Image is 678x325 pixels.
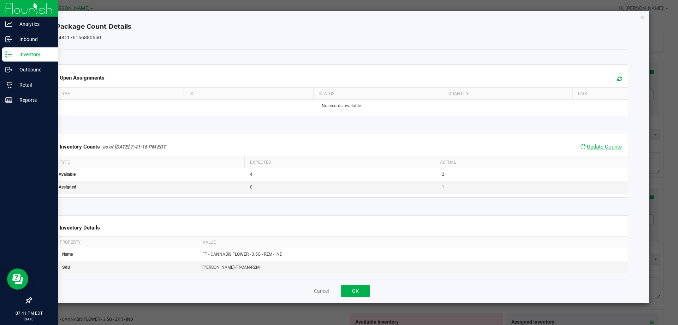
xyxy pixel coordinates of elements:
[319,91,334,96] span: Status
[59,185,76,190] span: Assigned
[12,50,55,59] p: Inventory
[3,310,55,317] p: 07:41 PM EDT
[203,240,216,245] span: Value
[5,21,12,28] inline-svg: Analytics
[448,91,469,96] span: Quantity
[314,288,329,295] button: Cancel
[103,144,166,150] span: as of [DATE] 7:41:16 PM EDT
[60,225,100,231] span: Inventory Details
[5,36,12,43] inline-svg: Inbound
[12,81,55,89] p: Retail
[578,91,587,96] span: Link
[202,252,282,257] span: FT - CANNABIS FLOWER - 3.5G - RZM - IND
[250,160,271,165] span: Expected
[341,285,370,297] button: OK
[7,268,28,290] iframe: Resource center
[442,185,444,190] span: 1
[59,172,76,177] span: Available
[60,91,70,96] span: Type
[62,252,73,257] span: Name
[640,13,645,21] button: Close
[54,100,629,112] td: No records available.
[12,20,55,28] p: Analytics
[190,91,194,96] span: ID
[5,66,12,73] inline-svg: Outbound
[5,97,12,104] inline-svg: Reports
[62,265,70,270] span: SKU
[5,51,12,58] inline-svg: Inventory
[250,185,252,190] span: 0
[12,35,55,43] p: Inbound
[60,240,81,245] span: Property
[202,265,260,270] span: [PERSON_NAME]-FT-CAN-RZM
[587,144,622,150] span: Update Counts
[442,172,444,177] span: 2
[60,144,100,150] span: Inventory Counts
[440,160,456,165] span: Actual
[250,172,252,177] span: 4
[56,35,628,40] h5: 3481176166880650
[60,75,105,81] span: Open Assignments
[12,96,55,104] p: Reports
[5,81,12,88] inline-svg: Retail
[60,160,70,165] span: Type
[3,317,55,322] p: [DATE]
[12,65,55,74] p: Outbound
[56,22,628,31] h4: Package Count Details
